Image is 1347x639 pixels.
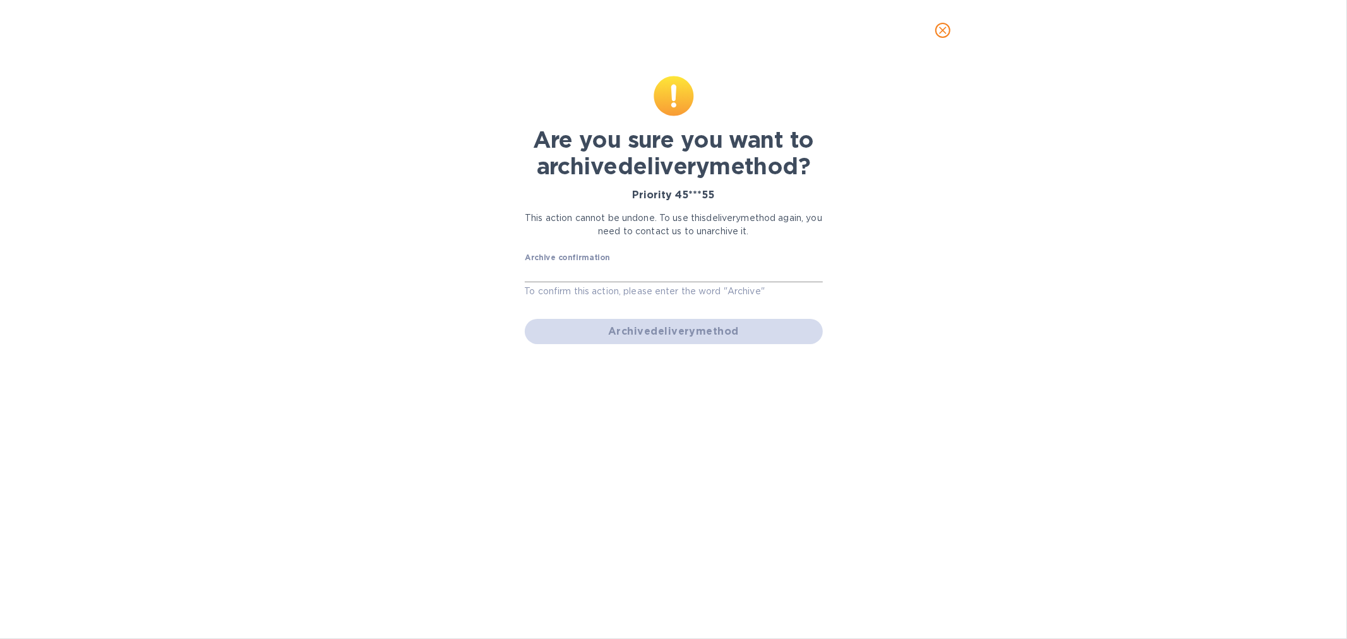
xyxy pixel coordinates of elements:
p: To confirm this action, please enter the word "Archive" [525,284,823,299]
label: Archive confirmation [525,254,610,261]
button: close [928,15,958,45]
h3: Priority 45***55 [525,189,823,201]
p: This action cannot be undone. To use this delivery method again, you need to contact us to unarch... [525,212,823,238]
iframe: Chat Widget [1284,578,1347,639]
h1: Are you sure you want to archive delivery method? [525,126,823,179]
